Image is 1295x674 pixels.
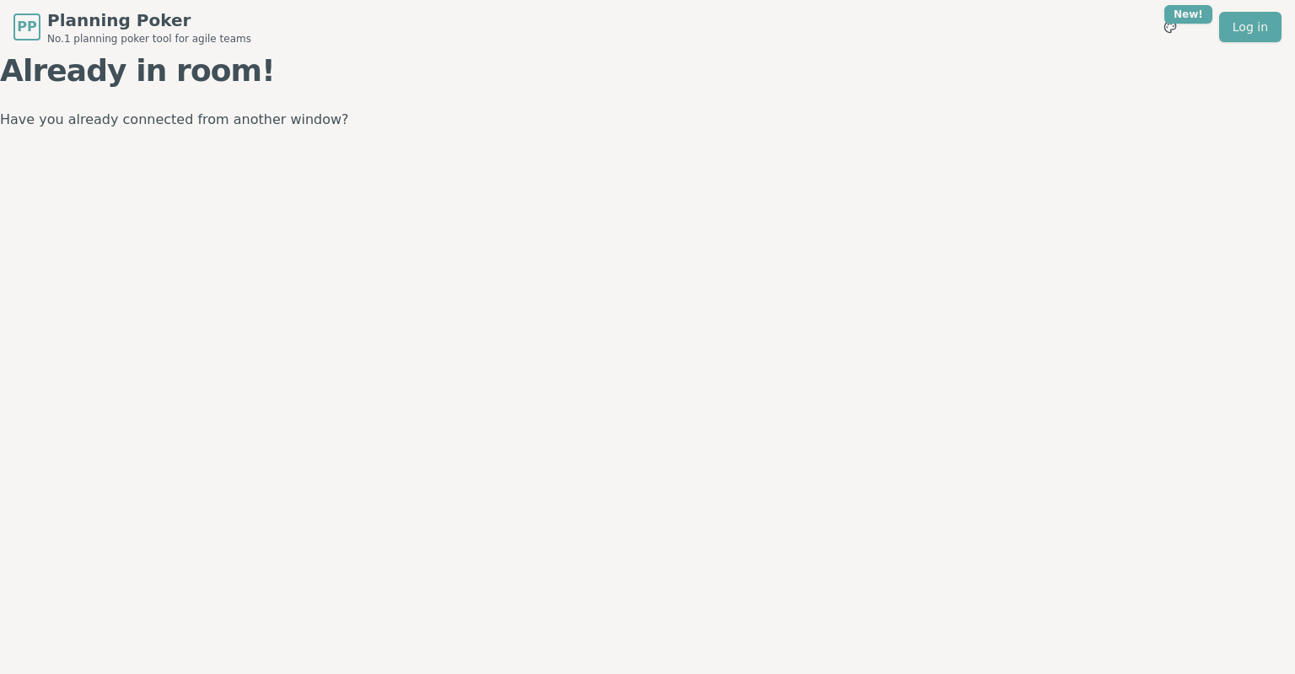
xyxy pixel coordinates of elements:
span: Planning Poker [47,8,251,32]
span: PP [17,17,36,37]
div: New! [1164,5,1212,24]
button: New! [1155,12,1185,42]
a: PPPlanning PokerNo.1 planning poker tool for agile teams [13,8,251,46]
span: No.1 planning poker tool for agile teams [47,32,251,46]
a: Log in [1219,12,1282,42]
